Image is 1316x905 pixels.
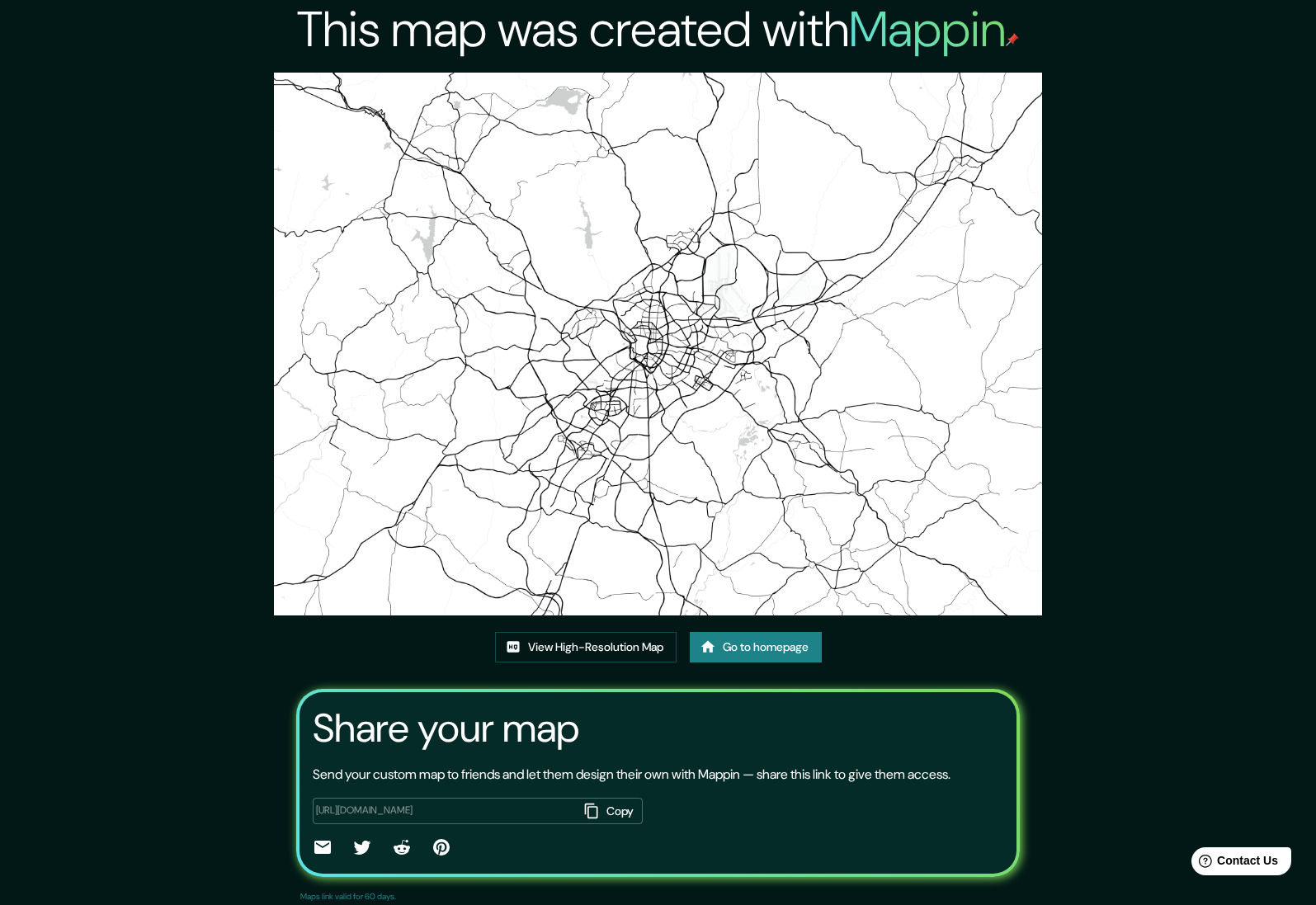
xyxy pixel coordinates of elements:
[1006,33,1019,46] img: mappin-pin
[313,765,950,785] p: Send your custom map to friends and let them design their own with Mappin — share this link to gi...
[578,798,643,825] button: Copy
[690,632,822,662] a: Go to homepage
[274,73,1042,615] img: created-map
[313,705,579,752] h3: Share your map
[300,890,396,903] p: Maps link valid for 60 days.
[495,632,677,662] a: View High-Resolution Map
[1169,841,1298,887] iframe: Help widget launcher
